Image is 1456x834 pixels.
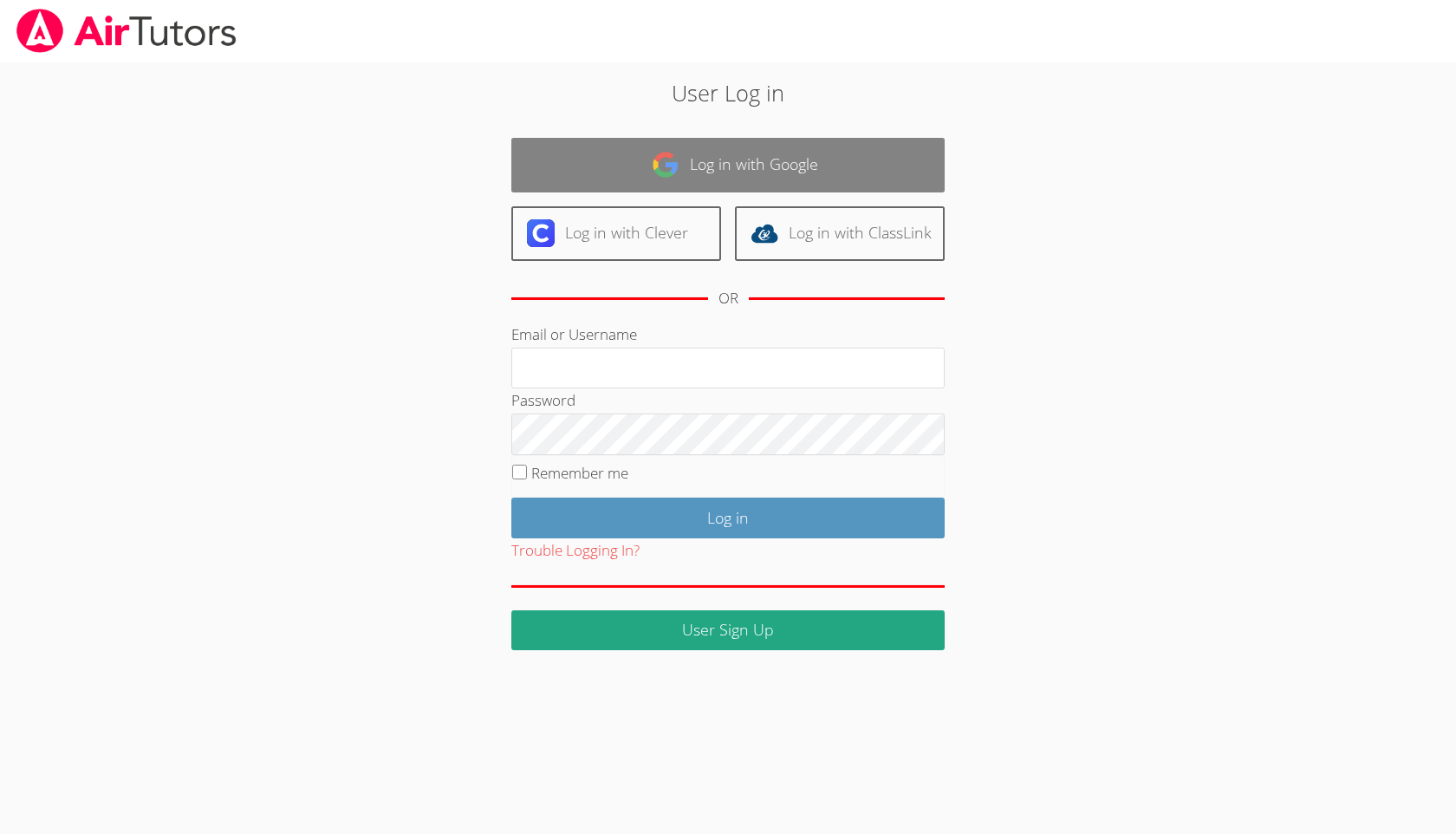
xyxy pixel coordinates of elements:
[652,151,679,179] img: google-logo-50288ca7cdecda66e5e0955fdab243c47b7ad437acaf1139b6f446037453330a.svg
[527,219,555,247] img: clever-logo-6eab21bc6e7a338710f1a6ff85c0baf02591cd810cc4098c63d3a4b26e2feb20.svg
[735,206,945,261] a: Log in with ClassLink
[15,9,238,53] img: airtutors_banner-c4298cdbf04f3fff15de1276eac7730deb9818008684d7c2e4769d2f7ddbe033.png
[718,286,738,311] div: OR
[531,463,628,483] label: Remember me
[511,324,637,344] label: Email or Username
[751,219,778,247] img: classlink-logo-d6bb404cc1216ec64c9a2012d9dc4662098be43eaf13dc465df04b49fa7ab582.svg
[511,138,945,192] a: Log in with Google
[511,390,575,410] label: Password
[511,538,640,564] button: Trouble Logging In?
[511,498,945,538] input: Log in
[511,206,721,261] a: Log in with Clever
[335,76,1121,109] h2: User Log in
[511,610,945,651] a: User Sign Up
